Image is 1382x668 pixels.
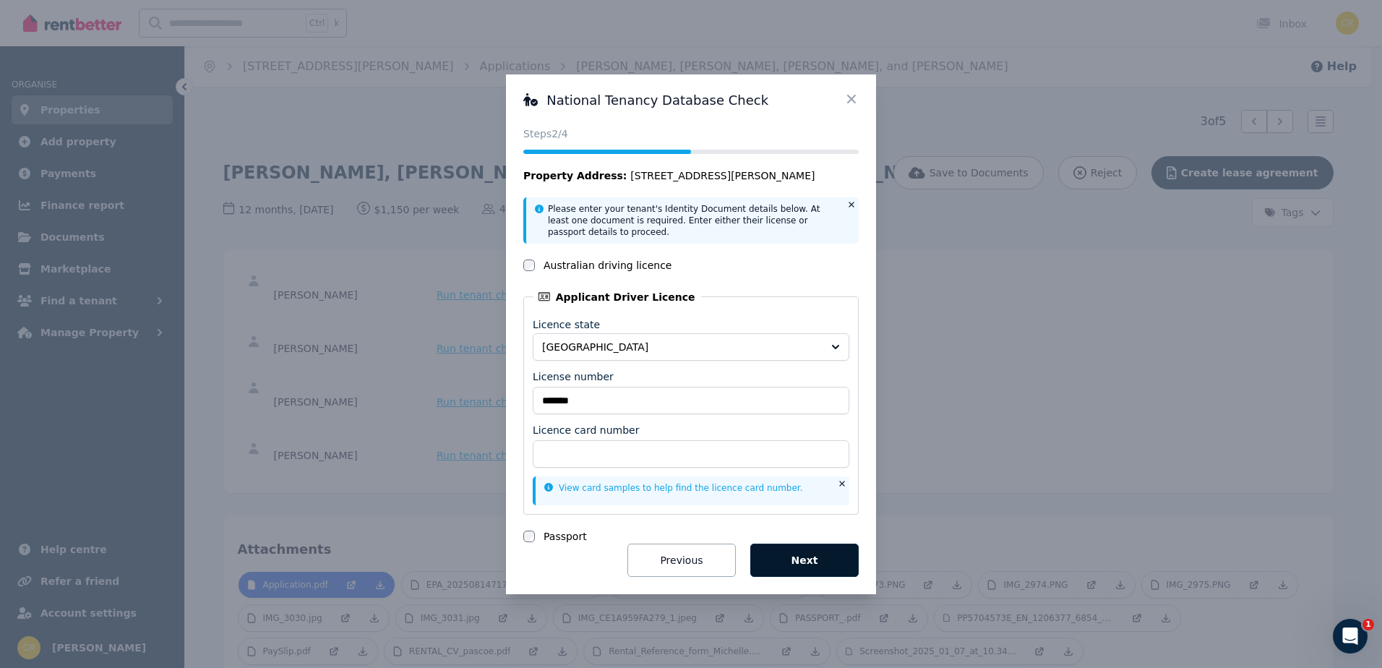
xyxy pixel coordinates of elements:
span: Property Address: [523,170,627,181]
label: License number [533,369,614,384]
button: Previous [627,544,736,577]
p: Steps 2 /4 [523,127,859,141]
span: [GEOGRAPHIC_DATA] [542,340,820,354]
label: Licence state [533,319,600,330]
p: Please enter your tenant's Identity Document details below. At least one document is required. En... [548,203,838,238]
button: Next [750,544,859,577]
label: Licence card number [533,423,639,437]
span: [STREET_ADDRESS][PERSON_NAME] [630,168,815,183]
label: Australian driving licence [544,258,671,273]
h3: National Tenancy Database Check [523,92,859,109]
legend: Applicant Driver Licence [533,290,701,304]
a: View card samples to help find the licence card number. [544,483,803,493]
span: 1 [1362,619,1374,630]
button: [GEOGRAPHIC_DATA] [533,333,849,361]
label: Passport [544,529,587,544]
iframe: Intercom live chat [1333,619,1368,654]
